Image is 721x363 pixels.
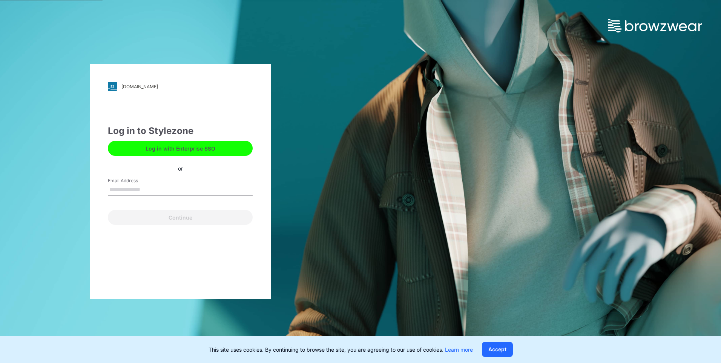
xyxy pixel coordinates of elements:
img: svg+xml;base64,PHN2ZyB3aWR0aD0iMjgiIGhlaWdodD0iMjgiIHZpZXdCb3g9IjAgMCAyOCAyOCIgZmlsbD0ibm9uZSIgeG... [108,82,117,91]
label: Email Address [108,177,161,184]
button: Log in with Enterprise SSO [108,141,253,156]
a: Learn more [445,346,473,353]
img: browzwear-logo.73288ffb.svg [608,19,702,32]
p: This site uses cookies. By continuing to browse the site, you are agreeing to our use of cookies. [209,346,473,354]
button: Accept [482,342,513,357]
div: [DOMAIN_NAME] [121,84,158,89]
div: or [172,164,189,172]
a: [DOMAIN_NAME] [108,82,253,91]
div: Log in to Stylezone [108,124,253,138]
